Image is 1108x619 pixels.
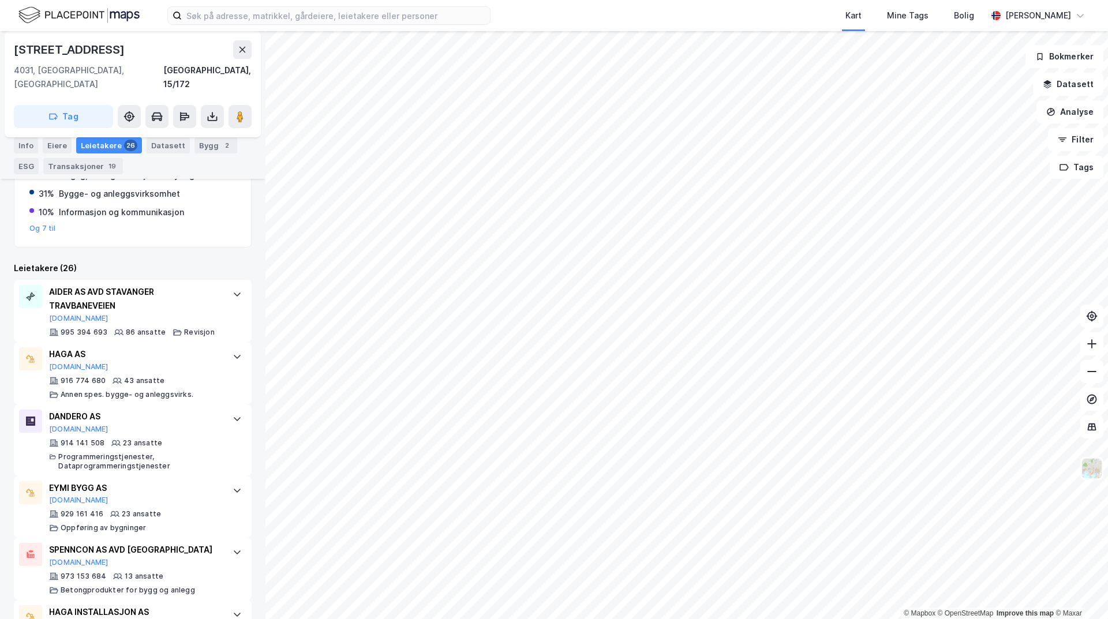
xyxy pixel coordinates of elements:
img: logo.f888ab2527a4732fd821a326f86c7f29.svg [18,5,140,25]
div: Eiere [43,137,72,153]
div: 4031, [GEOGRAPHIC_DATA], [GEOGRAPHIC_DATA] [14,63,163,91]
a: Mapbox [904,609,935,617]
button: Tags [1050,156,1103,179]
div: Oppføring av bygninger [61,523,146,532]
div: ESG [14,158,39,174]
div: HAGA AS [49,347,221,361]
button: [DOMAIN_NAME] [49,425,108,434]
div: 86 ansatte [126,328,166,337]
div: 914 141 508 [61,438,104,448]
button: Tag [14,105,113,128]
div: 995 394 693 [61,328,107,337]
input: Søk på adresse, matrikkel, gårdeiere, leietakere eller personer [182,7,490,24]
button: [DOMAIN_NAME] [49,362,108,372]
div: Leietakere (26) [14,261,252,275]
div: Bygg [194,137,237,153]
div: Kart [845,9,862,22]
div: 26 [124,140,137,151]
div: Betongprodukter for bygg og anlegg [61,586,195,595]
div: 31% [39,187,54,201]
div: 2 [221,140,233,151]
div: DANDERO AS [49,410,221,423]
a: OpenStreetMap [938,609,994,617]
div: Datasett [147,137,190,153]
button: Datasett [1033,73,1103,96]
div: Revisjon [184,328,215,337]
div: 43 ansatte [124,376,164,385]
a: Improve this map [997,609,1054,617]
div: 23 ansatte [122,509,161,519]
div: 916 774 680 [61,376,106,385]
iframe: Chat Widget [1050,564,1108,619]
div: [GEOGRAPHIC_DATA], 15/172 [163,63,252,91]
div: Kontrollprogram for chat [1050,564,1108,619]
div: Annen spes. bygge- og anleggsvirks. [61,390,193,399]
button: [DOMAIN_NAME] [49,496,108,505]
button: [DOMAIN_NAME] [49,314,108,323]
div: Leietakere [76,137,142,153]
div: SPENNCON AS AVD [GEOGRAPHIC_DATA] [49,543,221,557]
div: [PERSON_NAME] [1005,9,1071,22]
button: Filter [1048,128,1103,151]
button: Og 7 til [29,224,56,233]
div: Info [14,137,38,153]
img: Z [1081,457,1103,479]
button: [DOMAIN_NAME] [49,558,108,567]
div: [STREET_ADDRESS] [14,40,127,59]
div: Programmeringstjenester, Dataprogrammeringstjenester [58,452,221,471]
div: 19 [106,160,118,172]
div: Bygge- og anleggsvirksomhet [59,187,180,201]
div: 929 161 416 [61,509,103,519]
div: AIDER AS AVD STAVANGER TRAVBANEVEIEN [49,285,221,313]
div: Transaksjoner [43,158,123,174]
div: Informasjon og kommunikasjon [59,205,184,219]
div: 973 153 684 [61,572,106,581]
div: 10% [39,205,54,219]
div: EYMI BYGG AS [49,481,221,495]
div: 23 ansatte [123,438,162,448]
div: 13 ansatte [125,572,163,581]
div: Bolig [954,9,974,22]
div: Mine Tags [887,9,929,22]
button: Analyse [1036,100,1103,123]
div: HAGA INSTALLASJON AS [49,605,221,619]
button: Bokmerker [1025,45,1103,68]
